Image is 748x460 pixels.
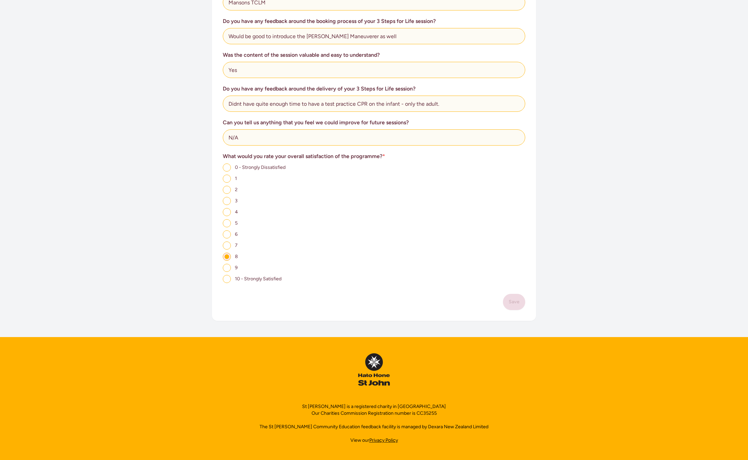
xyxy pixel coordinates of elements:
span: 0 - Strongly Dissatisfied [235,164,286,170]
input: 4 [223,208,231,216]
input: 10 - Strongly Satisfied [223,275,231,283]
span: 9 [235,265,238,271]
input: 9 [223,264,231,272]
span: 2 [235,187,238,193]
img: InPulse [358,353,390,386]
input: 5 [223,219,231,227]
h3: Do you have any feedback around the delivery of your 3 Steps for Life session? [223,85,525,93]
h3: Can you tell us anything that you feel we could improve for future sessions? [223,119,525,127]
h3: Was the content of the session valuable and easy to understand? [223,51,525,59]
span: 5 [235,220,238,226]
input: 7 [223,241,231,250]
span: 6 [235,231,238,237]
input: 8 [223,253,231,261]
input: 3 [223,197,231,205]
span: Privacy Policy [369,437,398,443]
input: 2 [223,186,231,194]
span: 3 [235,198,238,204]
span: 7 [235,242,238,248]
input: 1 [223,175,231,183]
h3: Do you have any feedback around the booking process of your 3 Steps for Life session? [223,17,525,25]
h3: What would you rate your overall satisfaction of the programme? [223,152,525,160]
p: St [PERSON_NAME] is a registered charity in [GEOGRAPHIC_DATA] Our Charities Commission Registrati... [302,403,446,417]
a: View ourPrivacy Policy [350,437,398,444]
input: 6 [223,230,231,238]
span: 8 [235,254,238,259]
input: 0 - Strongly Dissatisfied [223,163,231,172]
span: 10 - Strongly Satisfied [235,276,282,282]
span: 1 [235,176,237,181]
span: 4 [235,209,238,215]
p: The St [PERSON_NAME] Community Education feedback facility is managed by Dexara New Zealand Limited [260,424,488,430]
